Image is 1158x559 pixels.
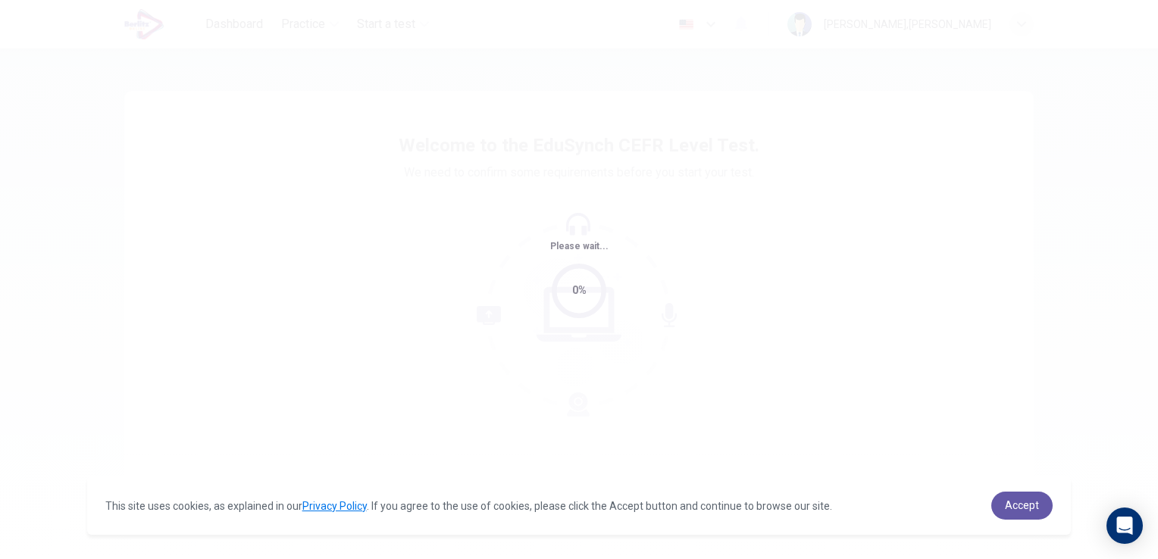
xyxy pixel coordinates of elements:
a: Privacy Policy [302,500,367,512]
div: 0% [572,282,587,299]
span: This site uses cookies, as explained in our . If you agree to the use of cookies, please click th... [105,500,832,512]
div: cookieconsent [87,476,1072,535]
span: Accept [1005,499,1039,511]
a: dismiss cookie message [991,492,1053,520]
span: Please wait... [550,241,609,251]
div: Open Intercom Messenger [1106,507,1143,544]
